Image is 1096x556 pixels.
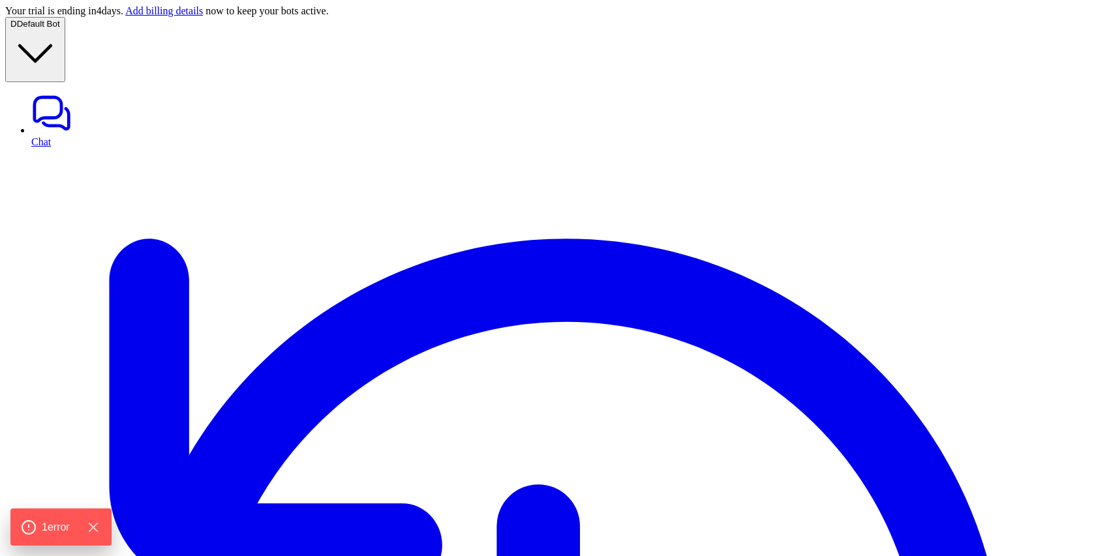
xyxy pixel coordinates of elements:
[17,19,60,29] span: Default Bot
[5,17,65,82] button: DDefault Bot
[5,5,1091,17] div: Your trial is ending in 4 days. now to keep your bots active.
[125,5,203,16] a: Add billing details
[31,93,1091,147] a: Chat
[10,19,17,29] span: D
